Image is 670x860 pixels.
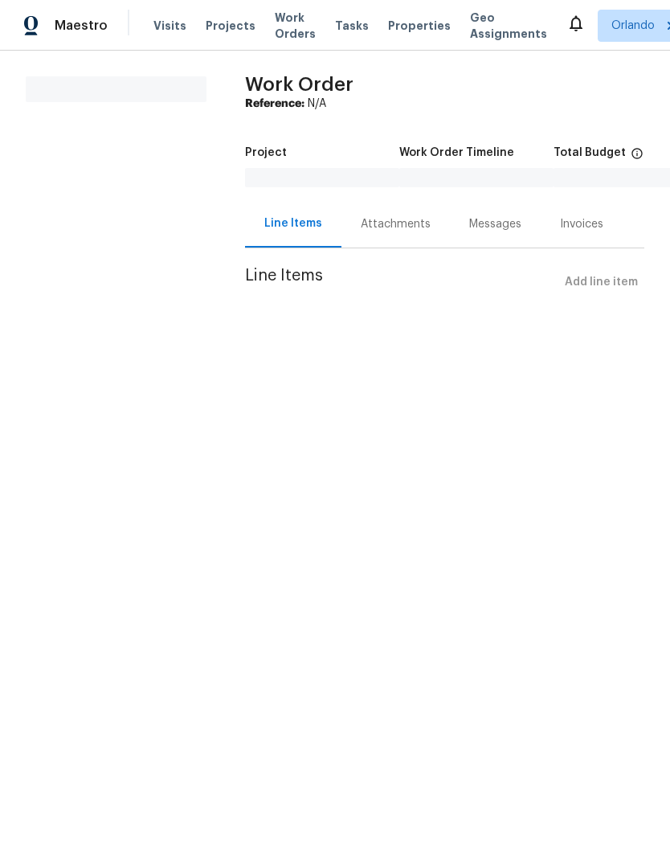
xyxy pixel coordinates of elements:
span: Maestro [55,18,108,34]
span: Work Orders [275,10,316,42]
div: N/A [245,96,644,112]
span: Projects [206,18,255,34]
span: Geo Assignments [470,10,547,42]
span: The total cost of line items that have been proposed by Opendoor. This sum includes line items th... [631,147,643,168]
h5: Project [245,147,287,158]
span: Orlando [611,18,655,34]
span: Line Items [245,268,558,297]
h5: Work Order Timeline [399,147,514,158]
h5: Total Budget [554,147,626,158]
div: Line Items [264,215,322,231]
span: Visits [153,18,186,34]
span: Work Order [245,75,353,94]
b: Reference: [245,98,304,109]
span: Tasks [335,20,369,31]
span: Properties [388,18,451,34]
div: Messages [469,216,521,232]
div: Attachments [361,216,431,232]
div: Invoices [560,216,603,232]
